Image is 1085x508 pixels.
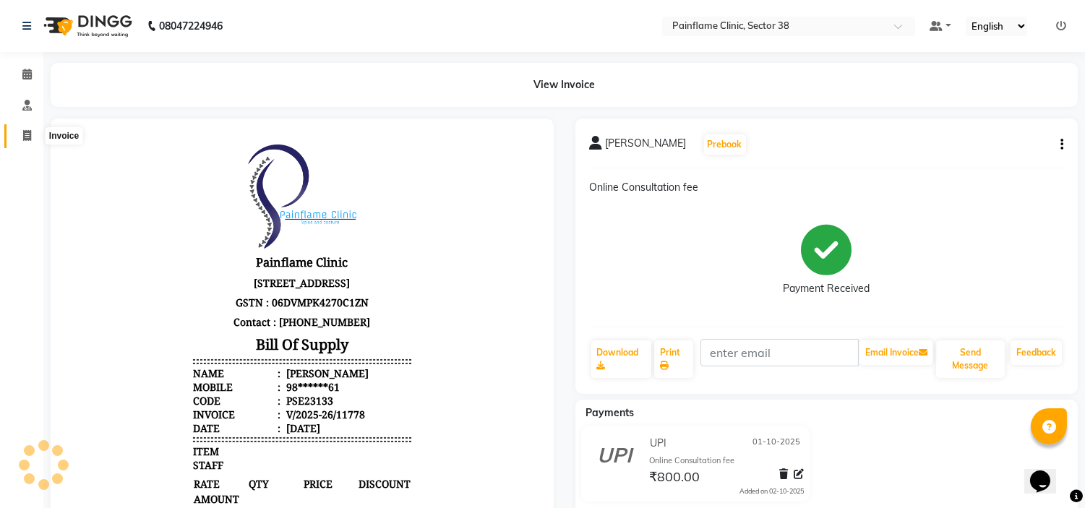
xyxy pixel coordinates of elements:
[51,63,1078,107] div: View Invoice
[128,119,346,140] h3: Painflame Clinic
[128,160,346,179] p: GSTN : 06DVMPK4270C1ZN
[213,233,215,247] span: :
[739,486,804,496] div: Added on 02-10-2025
[752,436,800,451] span: 01-10-2025
[128,247,215,261] div: Mobile
[128,410,181,425] span: ₹800.00
[128,199,346,224] h3: Bill Of Supply
[218,233,304,247] div: [PERSON_NAME]
[128,179,346,199] p: Contact : [PHONE_NUMBER]
[128,140,346,160] p: [STREET_ADDRESS]
[213,261,215,275] span: :
[293,410,346,425] span: ₹0.00
[128,358,181,374] span: AMOUNT
[293,460,346,473] div: ₹800.00
[37,6,136,46] img: logo
[159,6,223,46] b: 08047224946
[649,455,804,467] div: Online Consultation fee
[218,288,255,302] div: [DATE]
[213,275,215,288] span: :
[128,233,215,247] div: Name
[650,436,666,451] span: UPI
[700,339,859,366] input: enter email
[590,180,1064,195] p: Online Consultation fee
[238,410,291,425] span: ₹800.00
[213,247,215,261] span: :
[1011,340,1062,365] a: Feedback
[238,343,291,358] span: PRICE
[783,282,870,297] div: Payment Received
[293,446,346,460] div: ₹800.00
[704,134,746,155] button: Prebook
[293,343,346,358] span: DISCOUNT
[128,460,149,473] div: NET
[586,406,635,419] span: Payments
[218,261,268,275] div: PSE23133
[128,425,181,440] span: ₹800.00
[128,343,181,358] span: RATE
[128,487,174,501] div: Payments
[1024,450,1071,494] iframe: chat widget
[183,343,236,358] span: QTY
[293,473,346,487] div: ₹800.00
[591,340,651,378] a: Download
[649,468,700,488] span: ₹800.00
[128,288,215,302] div: Date
[936,340,1005,378] button: Send Message
[218,275,300,288] div: V/2025-26/11778
[128,275,215,288] div: Invoice
[128,261,215,275] div: Code
[128,399,208,410] small: by [PERSON_NAME]
[128,311,154,325] span: ITEM
[654,340,693,378] a: Print
[606,136,687,156] span: [PERSON_NAME]
[183,12,291,116] img: file_1676965313975.png
[128,385,305,399] span: General [MEDICAL_DATA] alignment
[859,340,933,365] button: Email Invoice
[128,446,181,460] div: SUBTOTAL
[183,410,236,425] span: 1
[128,473,200,487] div: GRAND TOTAL
[128,325,158,339] span: STAFF
[213,288,215,302] span: :
[46,128,82,145] div: Invoice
